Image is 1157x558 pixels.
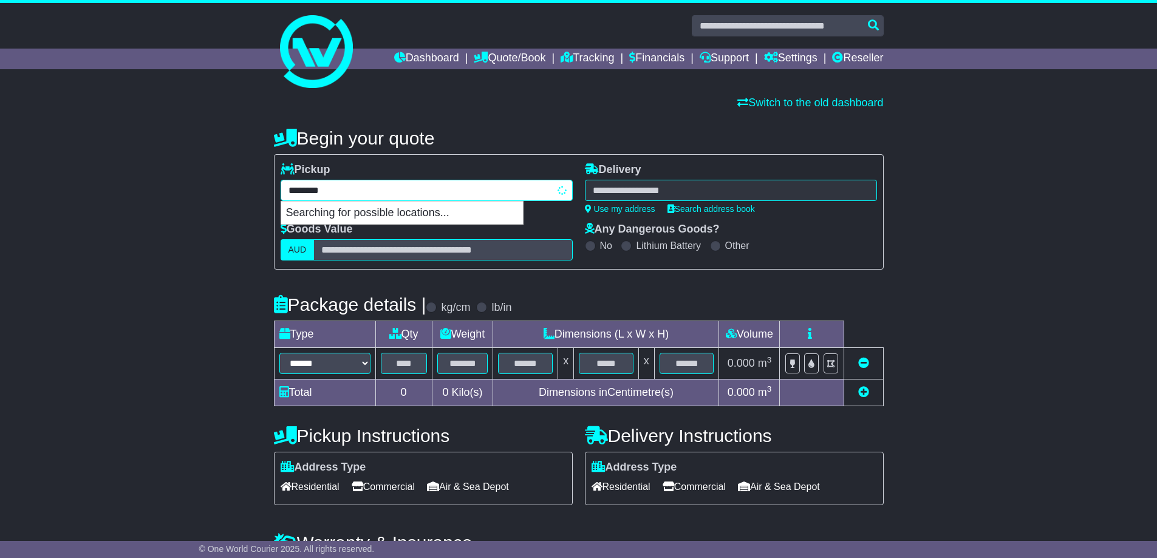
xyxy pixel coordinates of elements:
[585,204,655,214] a: Use my address
[561,49,614,69] a: Tracking
[663,477,726,496] span: Commercial
[592,477,650,496] span: Residential
[474,49,545,69] a: Quote/Book
[629,49,684,69] a: Financials
[281,180,573,201] typeahead: Please provide city
[719,321,780,348] td: Volume
[738,477,820,496] span: Air & Sea Depot
[758,386,772,398] span: m
[767,384,772,393] sup: 3
[858,357,869,369] a: Remove this item
[493,321,719,348] td: Dimensions (L x W x H)
[491,301,511,315] label: lb/in
[728,386,755,398] span: 0.000
[636,240,701,251] label: Lithium Battery
[394,49,459,69] a: Dashboard
[737,97,883,109] a: Switch to the old dashboard
[274,294,426,315] h4: Package details |
[728,357,755,369] span: 0.000
[764,49,817,69] a: Settings
[274,128,884,148] h4: Begin your quote
[858,386,869,398] a: Add new item
[667,204,755,214] a: Search address book
[281,202,523,225] p: Searching for possible locations...
[585,223,720,236] label: Any Dangerous Goods?
[199,544,375,554] span: © One World Courier 2025. All rights reserved.
[352,477,415,496] span: Commercial
[274,426,573,446] h4: Pickup Instructions
[281,461,366,474] label: Address Type
[442,386,448,398] span: 0
[375,321,432,348] td: Qty
[493,379,719,406] td: Dimensions in Centimetre(s)
[281,223,353,236] label: Goods Value
[274,321,375,348] td: Type
[592,461,677,474] label: Address Type
[427,477,509,496] span: Air & Sea Depot
[441,301,470,315] label: kg/cm
[281,163,330,177] label: Pickup
[725,240,749,251] label: Other
[281,477,340,496] span: Residential
[432,321,493,348] td: Weight
[432,379,493,406] td: Kilo(s)
[758,357,772,369] span: m
[700,49,749,69] a: Support
[585,163,641,177] label: Delivery
[832,49,883,69] a: Reseller
[600,240,612,251] label: No
[767,355,772,364] sup: 3
[585,426,884,446] h4: Delivery Instructions
[558,348,574,379] td: x
[274,532,884,553] h4: Warranty & Insurance
[638,348,654,379] td: x
[375,379,432,406] td: 0
[281,239,315,260] label: AUD
[274,379,375,406] td: Total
